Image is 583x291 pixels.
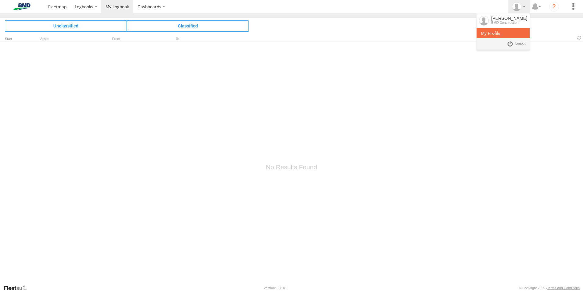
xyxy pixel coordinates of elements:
[167,38,228,41] div: To
[6,3,38,10] img: bmd-logo.svg
[127,20,249,31] span: Click to view Classified Trips
[549,2,559,12] i: ?
[519,286,580,290] div: © Copyright 2025 -
[5,20,127,31] span: Click to view Unclassified Trips
[491,21,527,24] div: BMD Construction
[264,286,287,290] div: Version: 308.01
[491,16,527,21] div: [PERSON_NAME]
[40,38,101,41] div: Asset
[104,38,165,41] div: From
[5,38,23,41] div: Click to Sort
[547,286,580,290] a: Terms and Conditions
[510,2,528,11] div: Bibek Subedi
[3,285,31,291] a: Visit our Website
[576,35,583,41] span: Refresh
